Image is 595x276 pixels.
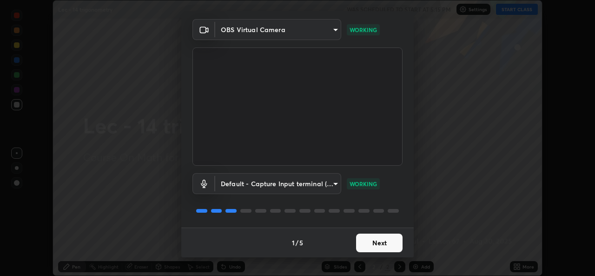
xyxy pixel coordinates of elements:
div: OBS Virtual Camera [215,19,341,40]
h4: 5 [299,238,303,248]
div: OBS Virtual Camera [215,173,341,194]
h4: / [296,238,298,248]
p: WORKING [350,26,377,34]
h4: 1 [292,238,295,248]
p: WORKING [350,180,377,188]
button: Next [356,234,403,252]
